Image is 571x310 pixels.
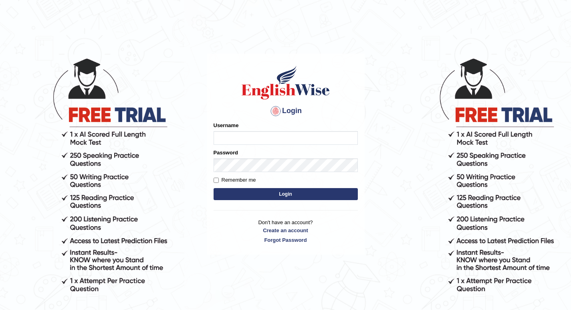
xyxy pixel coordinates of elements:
label: Username [214,122,239,129]
button: Login [214,188,358,200]
label: Remember me [214,176,256,184]
a: Forgot Password [214,236,358,244]
img: Logo of English Wise sign in for intelligent practice with AI [240,65,331,101]
p: Don't have an account? [214,219,358,243]
label: Password [214,149,238,156]
input: Remember me [214,178,219,183]
a: Create an account [214,227,358,234]
h4: Login [214,105,358,118]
